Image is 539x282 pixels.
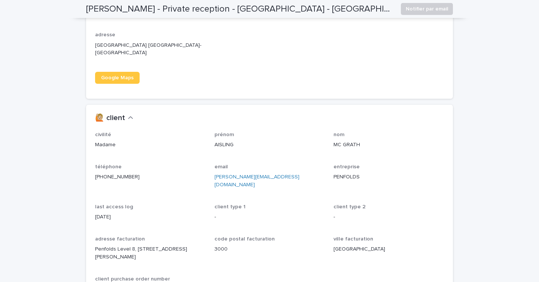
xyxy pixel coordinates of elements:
span: client purchase order number [95,276,170,282]
h2: 🙋🏼 client [95,114,125,123]
span: Notifier par email [406,5,448,13]
a: [PHONE_NUMBER] [95,174,140,180]
p: 3000 [214,245,325,253]
span: client type 1 [214,204,246,209]
p: [GEOGRAPHIC_DATA] [GEOGRAPHIC_DATA]-[GEOGRAPHIC_DATA] [95,42,205,57]
h2: [PERSON_NAME] - Private reception - [GEOGRAPHIC_DATA] - [GEOGRAPHIC_DATA]-[GEOGRAPHIC_DATA] [86,4,395,15]
a: Google Maps [95,72,140,84]
span: civilité [95,132,111,137]
span: prénom [214,132,234,137]
span: téléphone [95,164,122,169]
p: - [214,213,325,221]
p: AISLING [214,141,325,149]
p: Penfolds Level 8, [STREET_ADDRESS][PERSON_NAME] [95,245,205,261]
p: Madame [95,141,205,149]
span: Google Maps [101,75,134,80]
p: PENFOLDS [334,173,444,181]
button: 🙋🏼 client [95,114,133,123]
span: adresse [95,32,115,37]
button: Notifier par email [401,3,453,15]
span: client type 2 [334,204,366,209]
a: [PERSON_NAME][EMAIL_ADDRESS][DOMAIN_NAME] [214,174,299,187]
span: entreprise [334,164,360,169]
p: [GEOGRAPHIC_DATA] [334,245,444,253]
span: adresse facturation [95,236,145,242]
span: last access log [95,204,133,209]
p: - [334,213,444,221]
span: ville facturation [334,236,373,242]
span: code postal facturation [214,236,275,242]
span: nom [334,132,344,137]
p: MC GRATH [334,141,444,149]
span: email [214,164,228,169]
p: [DATE] [95,213,205,221]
